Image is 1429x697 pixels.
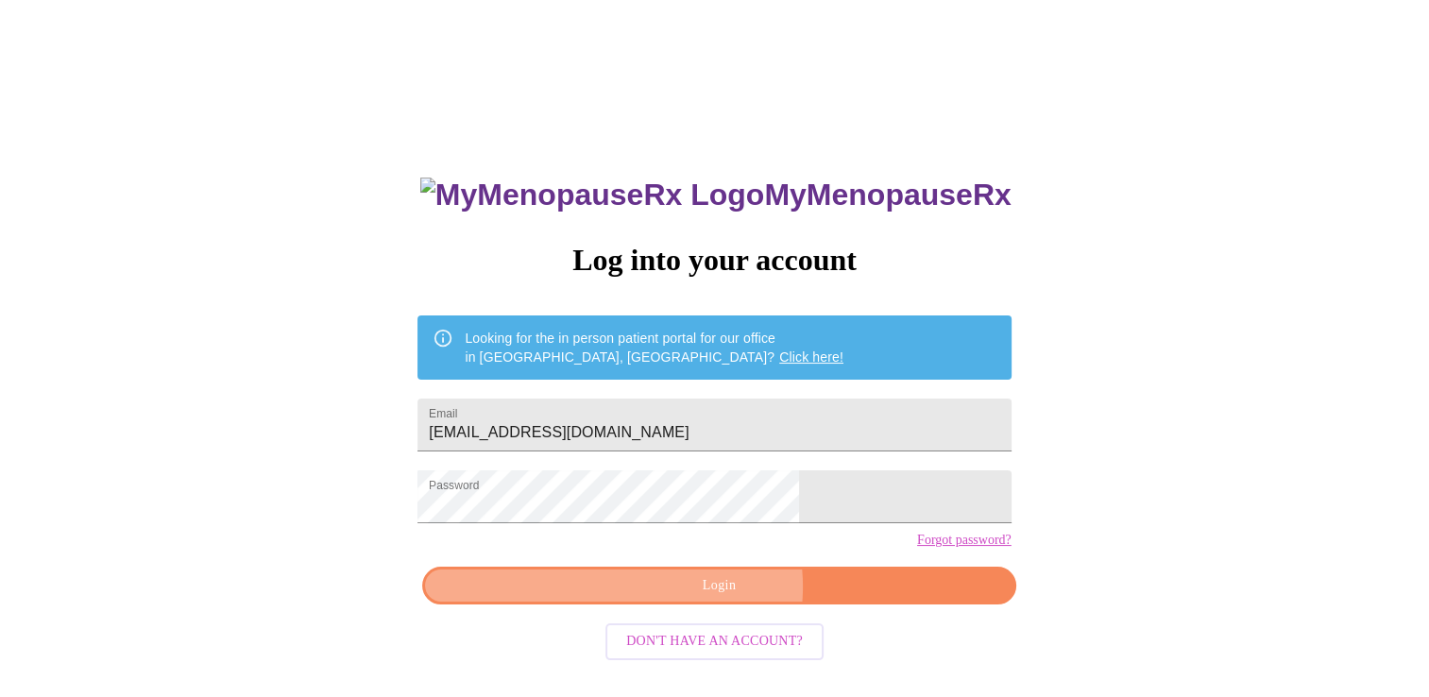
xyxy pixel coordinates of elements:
[420,178,1012,212] h3: MyMenopauseRx
[917,533,1012,548] a: Forgot password?
[417,243,1011,278] h3: Log into your account
[626,630,803,654] span: Don't have an account?
[465,321,843,374] div: Looking for the in person patient portal for our office in [GEOGRAPHIC_DATA], [GEOGRAPHIC_DATA]?
[422,567,1015,605] button: Login
[420,178,764,212] img: MyMenopauseRx Logo
[605,623,824,660] button: Don't have an account?
[779,349,843,365] a: Click here!
[444,574,994,598] span: Login
[601,632,828,648] a: Don't have an account?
